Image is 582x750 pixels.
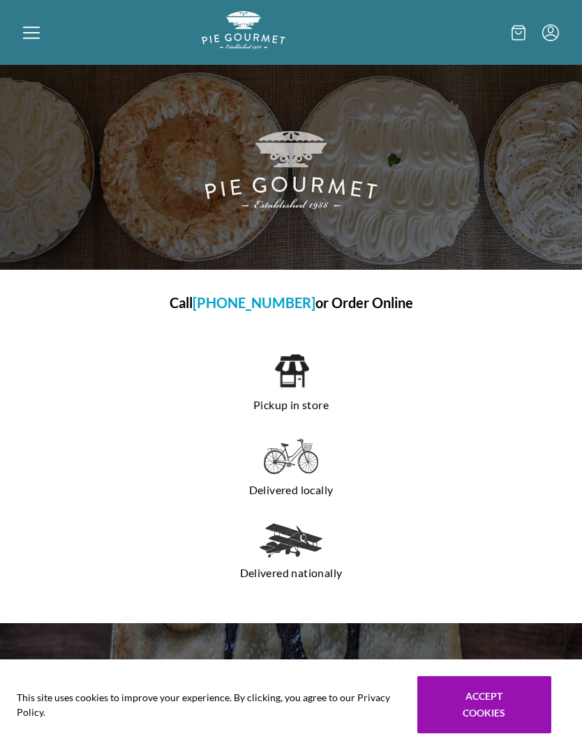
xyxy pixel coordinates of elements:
p: Delivered nationally [62,562,520,584]
a: Logo [202,38,285,52]
span: This site uses cookies to improve your experience. By clicking, you agree to our Privacy Policy. [17,690,398,719]
img: delivered nationally [260,523,322,558]
img: pickup in store [274,352,309,390]
button: Accept cookies [417,676,551,733]
p: Delivered locally [62,479,520,501]
p: Pickup in store [62,394,520,416]
img: delivered locally [264,438,318,475]
img: logo [202,11,285,49]
a: [PHONE_NUMBER] [193,294,315,311]
button: Menu [542,24,559,41]
h1: Call or Order Online [34,292,548,313]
